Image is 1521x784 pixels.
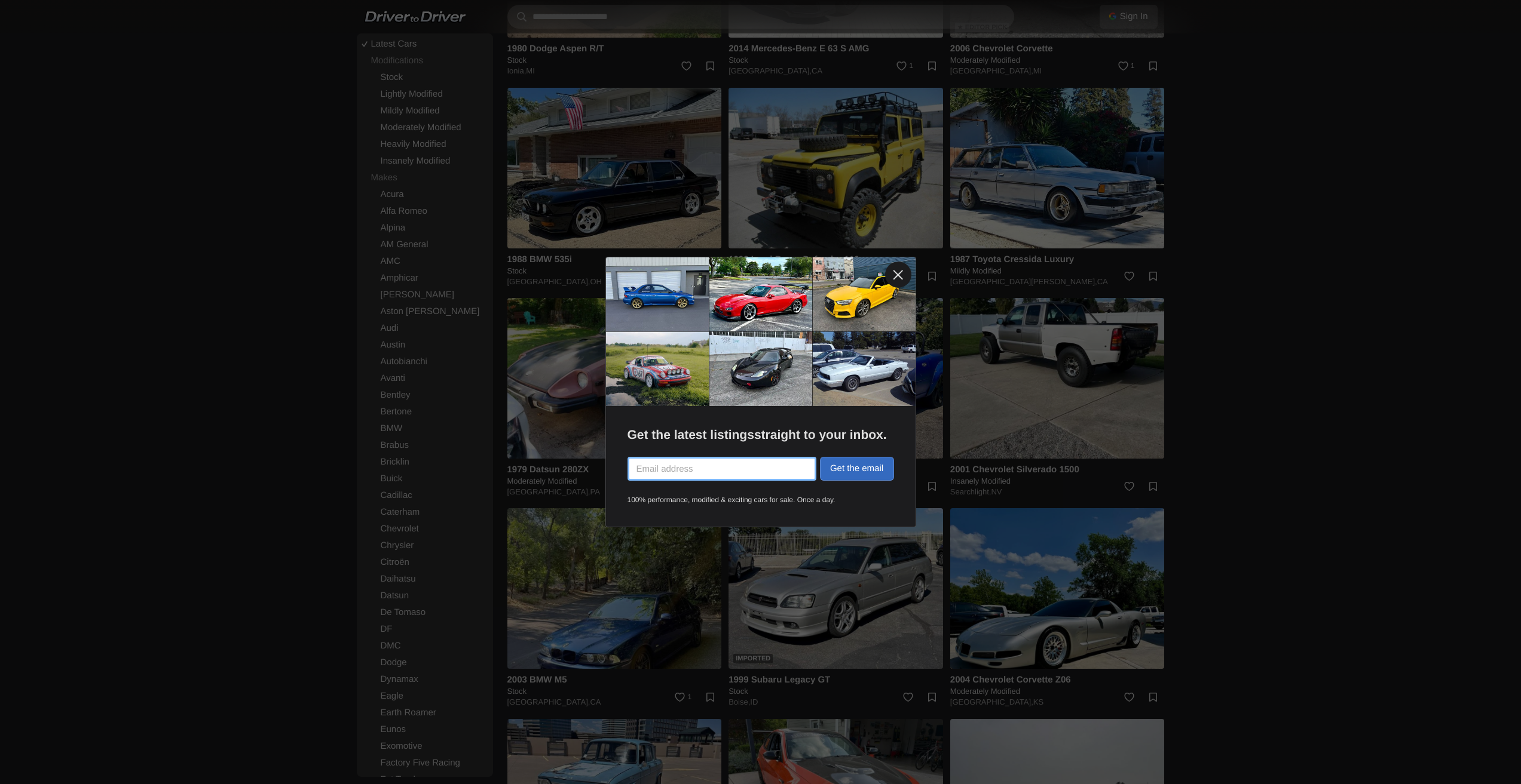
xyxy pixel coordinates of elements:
[628,495,894,505] small: 100% performance, modified & exciting cars for sale. Once a day.
[628,428,894,442] h2: Get the latest listings straight to your inbox.
[830,463,883,474] span: Get the email
[628,457,816,481] input: Email address
[820,457,894,481] button: Get the email
[606,257,916,406] img: cars cover photo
